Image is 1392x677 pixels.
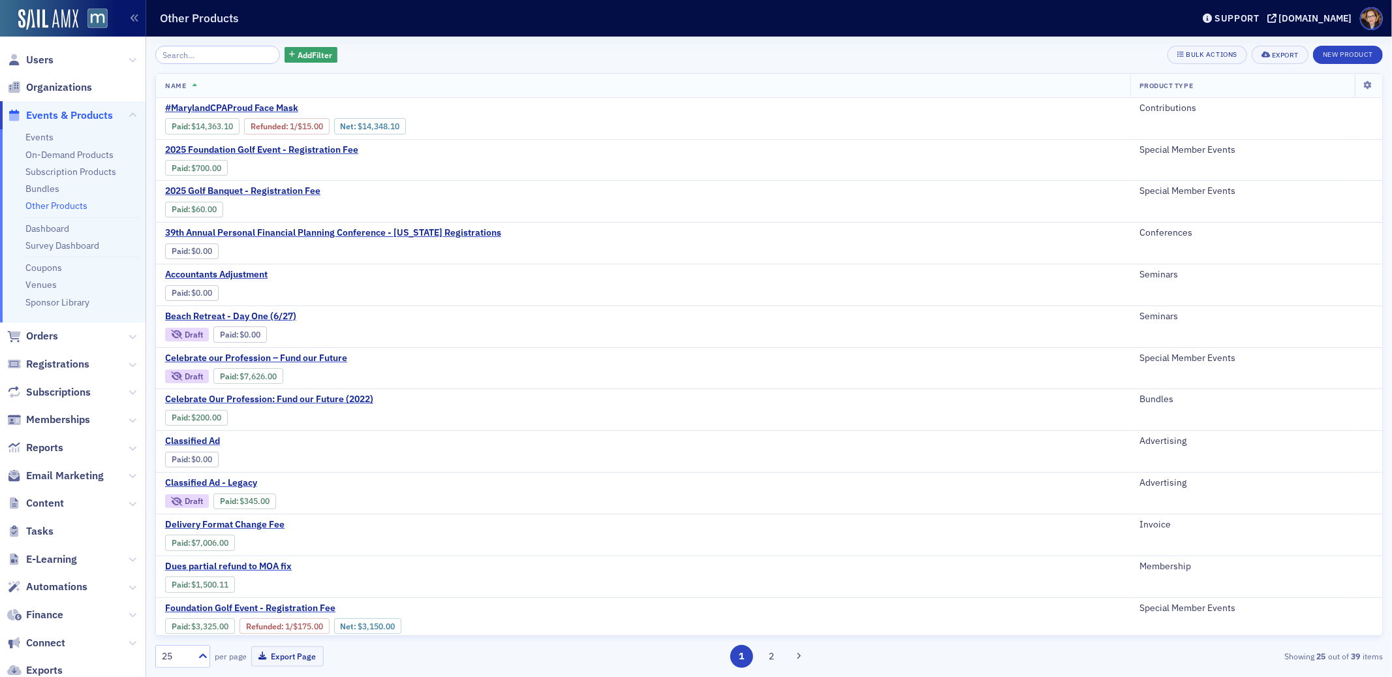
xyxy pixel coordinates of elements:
span: : [251,121,290,131]
button: [DOMAIN_NAME] [1267,14,1357,23]
strong: 39 [1349,650,1363,662]
span: Net : [340,121,358,131]
span: Classified Ad - Legacy [165,477,384,489]
span: $175.00 [293,622,323,631]
span: Profile [1360,7,1383,30]
h1: Other Products [160,10,239,26]
a: Refunded [246,622,281,631]
a: Paid [172,622,188,631]
span: : [220,371,240,381]
span: $0.00 [192,454,213,464]
span: Connect [26,636,65,650]
a: Paid [172,204,188,214]
div: Paid: 0 - $20000 [165,410,228,426]
div: Bulk Actions [1186,51,1237,58]
span: Subscriptions [26,385,91,400]
a: View Homepage [78,8,108,31]
a: Sponsor Library [25,296,89,308]
a: Celebrate our Profession – Fund our Future [165,353,384,364]
span: Name [165,81,186,90]
a: Bundles [25,183,59,195]
div: Special Member Events [1139,185,1373,197]
span: Accountants Adjustment [165,269,384,281]
a: Registrations [7,357,89,371]
span: Events & Products [26,108,113,123]
div: Special Member Events [1139,353,1373,364]
a: Coupons [25,262,62,274]
a: Paid [220,330,236,339]
button: 1 [730,645,753,668]
span: $200.00 [192,413,222,422]
div: Export [1272,52,1299,59]
a: Paid [172,454,188,464]
span: Add Filter [298,49,332,61]
div: Draft [165,328,209,341]
span: : [172,622,192,631]
span: Registrations [26,357,89,371]
span: $345.00 [240,496,270,506]
span: : [172,288,192,298]
span: Reports [26,441,63,455]
div: Paid: 1 - $1436310 [165,118,240,134]
a: Email Marketing [7,469,104,483]
a: 39th Annual Personal Financial Planning Conference - [US_STATE] Registrations [165,227,501,239]
div: Invoice [1139,519,1373,531]
span: : [172,454,192,464]
a: Paid [172,163,188,173]
button: New Product [1313,46,1383,64]
a: Foundation Golf Event - Registration Fee [165,603,467,614]
a: Paid [220,496,236,506]
span: $3,325.00 [192,622,229,631]
span: Beach Retreat - Day One (6/27) [165,311,384,323]
div: Net: $315000 [334,618,401,634]
a: Paid [172,580,188,590]
div: Advertising [1139,477,1373,489]
div: Refunded: 1 - $1436310 [244,118,329,134]
a: Paid [172,246,188,256]
a: Content [7,496,64,511]
a: Orders [7,329,58,343]
div: Paid: 0 - $0 [165,285,219,301]
span: : [220,496,240,506]
span: : [172,413,192,422]
span: Finance [26,608,63,622]
a: Other Products [25,200,87,212]
span: : [172,580,192,590]
span: Memberships [26,413,90,427]
span: $3,150.00 [358,622,395,631]
a: Dues partial refund to MOA fix [165,561,384,573]
div: Paid: 1 - $332500 [165,618,235,634]
strong: 25 [1314,650,1328,662]
a: Celebrate Our Profession: Fund our Future (2022) [165,394,384,405]
div: Draft [185,373,203,380]
div: Special Member Events [1139,603,1373,614]
div: Special Member Events [1139,144,1373,156]
div: Contributions [1139,102,1373,114]
a: Paid [172,538,188,548]
div: Support [1214,12,1260,24]
div: Paid: 0 - $6000 [165,202,223,217]
div: Draft [185,331,203,338]
span: $0.00 [240,330,261,339]
button: AddFilter [285,47,338,63]
a: 2025 Golf Banquet - Registration Fee [165,185,384,197]
span: : [172,538,192,548]
span: : [172,163,192,173]
a: Paid [172,121,188,131]
div: Paid: 0 - $0 [165,244,219,259]
a: Organizations [7,80,92,95]
span: Organizations [26,80,92,95]
a: Paid [220,371,236,381]
a: Survey Dashboard [25,240,99,251]
a: 2025 Foundation Golf Event - Registration Fee [165,144,384,156]
a: Classified Ad [165,435,384,447]
a: Users [7,53,54,67]
span: $14,348.10 [358,121,399,131]
span: $60.00 [192,204,217,214]
a: Connect [7,636,65,650]
div: Paid: 0 - $150011 [165,576,235,592]
div: Paid: 0 - $0 [213,326,267,342]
